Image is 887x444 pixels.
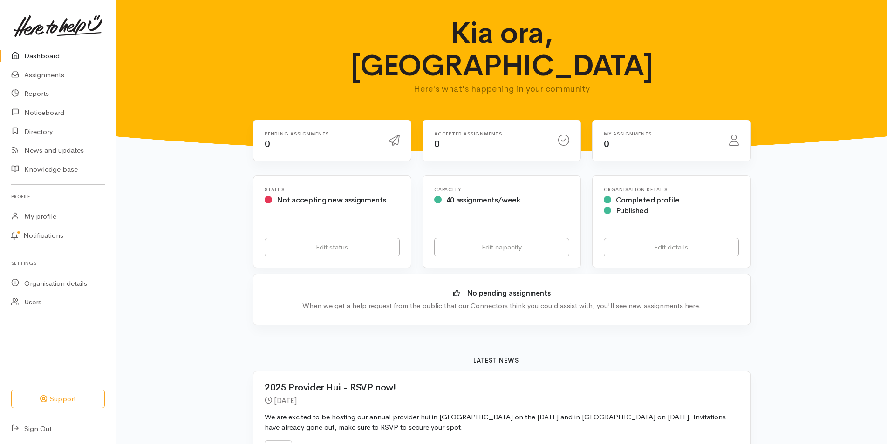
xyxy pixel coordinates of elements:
h6: Pending assignments [265,131,377,136]
b: Latest news [473,357,519,364]
span: Published [616,206,648,215]
b: No pending assignments [467,289,551,297]
a: Edit capacity [434,238,569,257]
span: Not accepting new assignments [277,195,386,205]
h6: Settings [11,257,105,269]
h1: Kia ora, [GEOGRAPHIC_DATA] [321,17,683,82]
span: 40 assignments/week [446,195,520,205]
a: Edit details [604,238,739,257]
h6: Profile [11,190,105,203]
span: 0 [434,138,440,150]
h6: Status [265,187,400,192]
p: We are excited to be hosting our annual provider hui in [GEOGRAPHIC_DATA] on the [DATE] and in [G... [265,412,739,433]
time: [DATE] [274,396,297,405]
span: Completed profile [616,195,680,205]
h2: 2025 Provider Hui - RSVP now! [265,383,728,393]
h6: Capacity [434,187,569,192]
h6: My assignments [604,131,718,136]
h6: Accepted assignments [434,131,547,136]
a: Edit status [265,238,400,257]
p: Here's what's happening in your community [321,82,683,95]
div: When we get a help request from the public that our Connectors think you could assist with, you'l... [267,301,736,311]
h6: Organisation Details [604,187,739,192]
span: 0 [604,138,609,150]
span: 0 [265,138,270,150]
button: Support [11,390,105,409]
